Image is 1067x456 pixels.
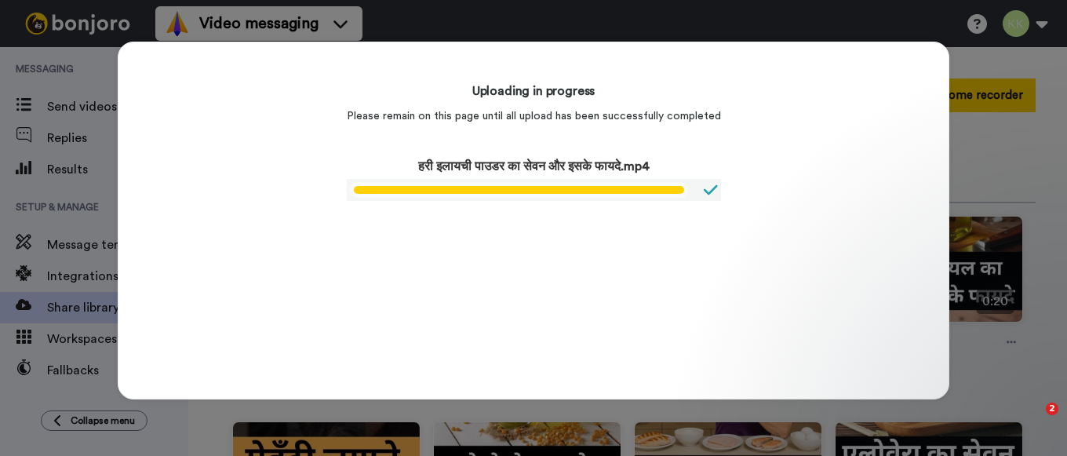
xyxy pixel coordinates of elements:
h4: Uploading in progress [472,82,595,100]
iframe: Intercom live chat [1014,403,1051,440]
p: Please remain on this page until all upload has been successfully completed [347,108,721,124]
p: हरी इलायची पाउडर का सेवन और इसके फायदे.mp4 [347,157,721,176]
iframe: Intercom notifications message [753,304,1067,414]
span: 2 [1046,403,1058,415]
